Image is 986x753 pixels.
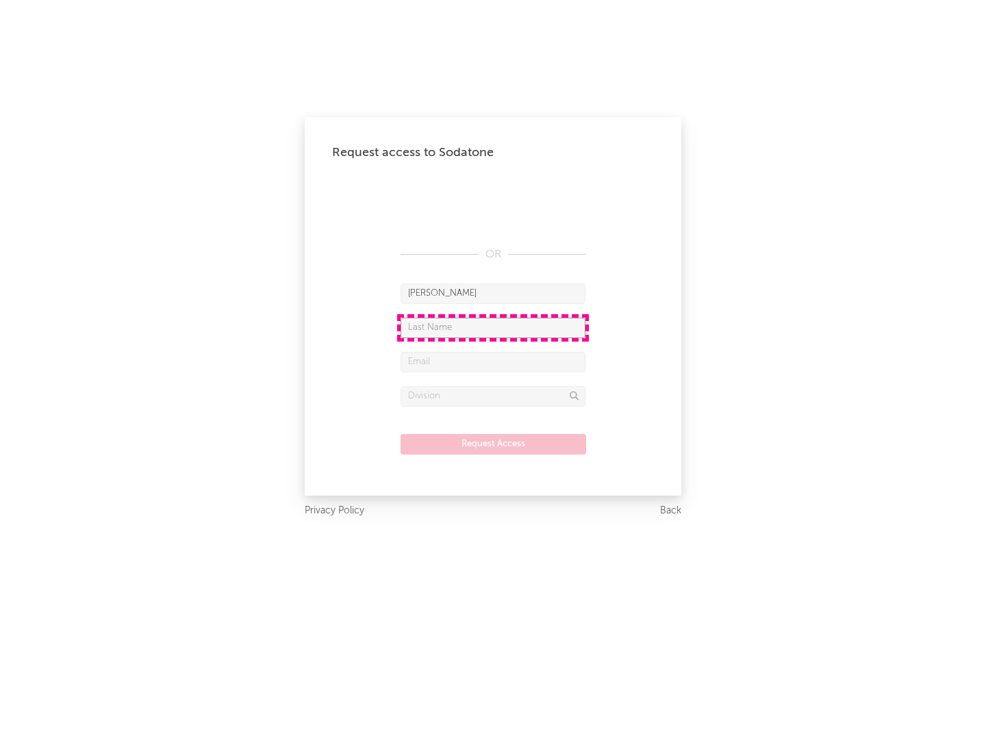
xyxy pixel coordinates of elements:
input: Division [401,386,585,407]
button: Request Access [401,434,586,455]
a: Back [660,502,681,520]
div: OR [401,246,585,263]
div: Request access to Sodatone [332,144,654,161]
input: First Name [401,283,585,304]
input: Last Name [401,318,585,338]
a: Privacy Policy [305,502,364,520]
input: Email [401,352,585,372]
